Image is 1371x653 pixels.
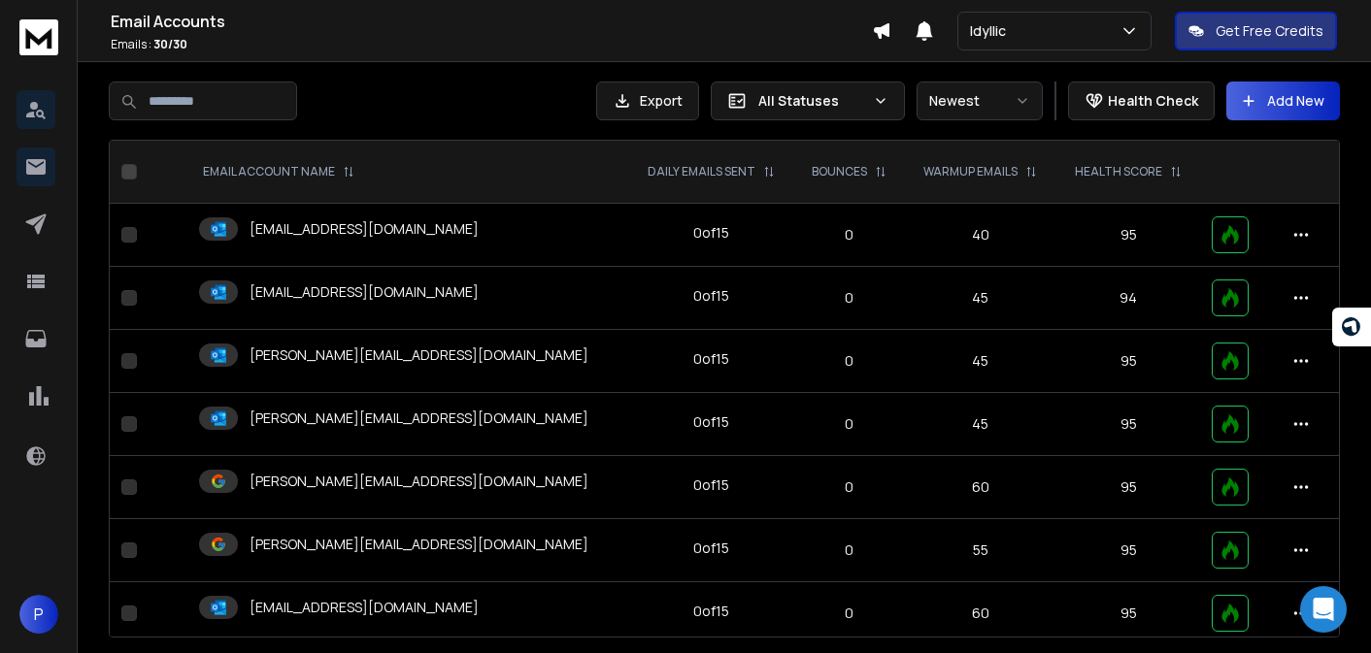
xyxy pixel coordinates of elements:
p: HEALTH SCORE [1075,164,1162,180]
p: [PERSON_NAME][EMAIL_ADDRESS][DOMAIN_NAME] [250,408,588,428]
td: 45 [905,393,1056,456]
p: DAILY EMAILS SENT [648,164,755,180]
p: [EMAIL_ADDRESS][DOMAIN_NAME] [250,598,479,617]
p: 0 [805,540,892,560]
p: Emails : [111,37,872,52]
p: 0 [805,225,892,245]
p: 0 [805,477,892,497]
p: 0 [805,351,892,371]
td: 45 [905,330,1056,393]
td: 95 [1056,582,1201,645]
h1: Email Accounts [111,10,872,33]
td: 95 [1056,330,1201,393]
span: 30 / 30 [153,36,187,52]
div: EMAIL ACCOUNT NAME [203,164,354,180]
p: 0 [805,288,892,308]
button: Newest [917,82,1043,120]
div: 0 of 15 [693,475,729,495]
button: Add New [1226,82,1340,120]
td: 60 [905,582,1056,645]
td: 95 [1056,204,1201,267]
button: P [19,595,58,634]
p: [EMAIL_ADDRESS][DOMAIN_NAME] [250,219,479,239]
div: 0 of 15 [693,412,729,432]
td: 60 [905,456,1056,519]
p: BOUNCES [812,164,867,180]
div: 0 of 15 [693,349,729,369]
button: Health Check [1068,82,1215,120]
td: 95 [1056,519,1201,582]
td: 94 [1056,267,1201,330]
td: 95 [1056,456,1201,519]
div: Open Intercom Messenger [1300,586,1347,633]
p: [PERSON_NAME][EMAIL_ADDRESS][DOMAIN_NAME] [250,472,588,491]
p: [PERSON_NAME][EMAIL_ADDRESS][DOMAIN_NAME] [250,345,588,365]
div: 0 of 15 [693,286,729,306]
p: 0 [805,414,892,434]
img: logo [19,19,58,55]
button: Get Free Credits [1175,12,1337,50]
div: 0 of 15 [693,223,729,243]
p: [EMAIL_ADDRESS][DOMAIN_NAME] [250,282,479,302]
div: 0 of 15 [693,602,729,621]
p: [PERSON_NAME][EMAIL_ADDRESS][DOMAIN_NAME] [250,535,588,554]
td: 55 [905,519,1056,582]
p: Health Check [1108,91,1198,111]
p: All Statuses [758,91,865,111]
p: WARMUP EMAILS [923,164,1018,180]
p: Get Free Credits [1216,21,1323,41]
td: 95 [1056,393,1201,456]
td: 45 [905,267,1056,330]
p: Idyllic [970,21,1014,41]
p: 0 [805,604,892,623]
td: 40 [905,204,1056,267]
div: 0 of 15 [693,539,729,558]
button: Export [596,82,699,120]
